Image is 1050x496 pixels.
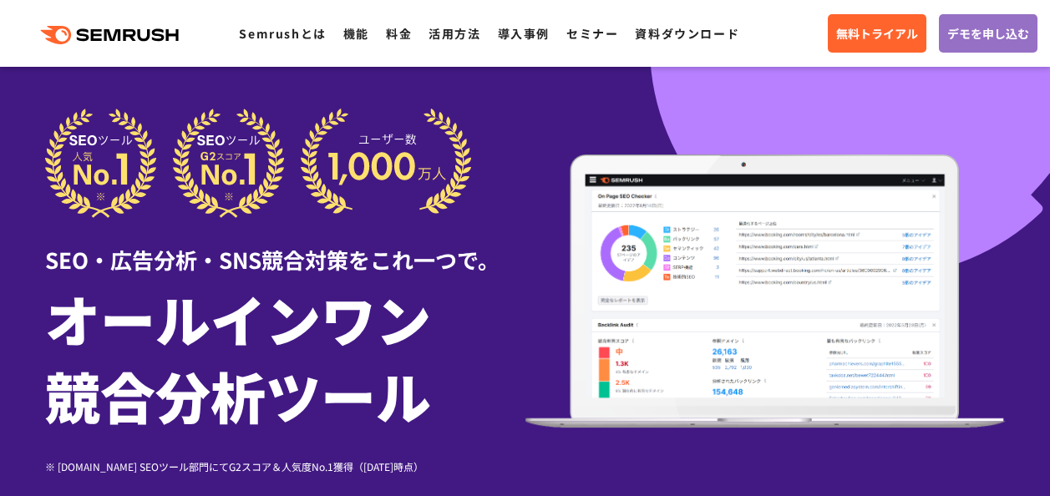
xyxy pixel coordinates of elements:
[828,14,926,53] a: 無料トライアル
[343,25,369,42] a: 機能
[947,24,1029,43] span: デモを申し込む
[635,25,739,42] a: 資料ダウンロード
[566,25,618,42] a: セミナー
[386,25,412,42] a: 料金
[939,14,1037,53] a: デモを申し込む
[836,24,918,43] span: 無料トライアル
[498,25,550,42] a: 導入事例
[45,458,525,474] div: ※ [DOMAIN_NAME] SEOツール部門にてG2スコア＆人気度No.1獲得（[DATE]時点）
[429,25,480,42] a: 活用方法
[45,280,525,433] h1: オールインワン 競合分析ツール
[239,25,326,42] a: Semrushとは
[45,218,525,276] div: SEO・広告分析・SNS競合対策をこれ一つで。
